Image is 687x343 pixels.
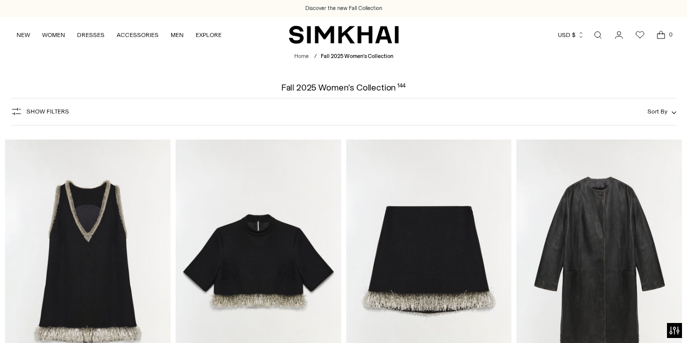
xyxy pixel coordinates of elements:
button: Show Filters [11,103,69,119]
a: DRESSES [77,24,105,46]
button: Sort By [647,106,676,117]
button: USD $ [558,24,584,46]
a: Home [294,53,309,59]
a: ACCESSORIES [117,24,159,46]
nav: breadcrumbs [294,52,393,61]
a: EXPLORE [196,24,222,46]
a: Go to the account page [609,25,629,45]
div: 144 [397,83,406,92]
a: WOMEN [42,24,65,46]
span: Sort By [647,108,667,115]
div: / [314,52,317,61]
span: Show Filters [27,108,69,115]
span: Fall 2025 Women's Collection [321,53,393,59]
h1: Fall 2025 Women's Collection [281,83,406,92]
a: Open cart modal [651,25,671,45]
a: Open search modal [588,25,608,45]
a: NEW [17,24,30,46]
a: Wishlist [630,25,650,45]
a: MEN [171,24,184,46]
span: 0 [666,30,675,39]
a: SIMKHAI [289,25,399,44]
a: Discover the new Fall Collection [305,4,382,12]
